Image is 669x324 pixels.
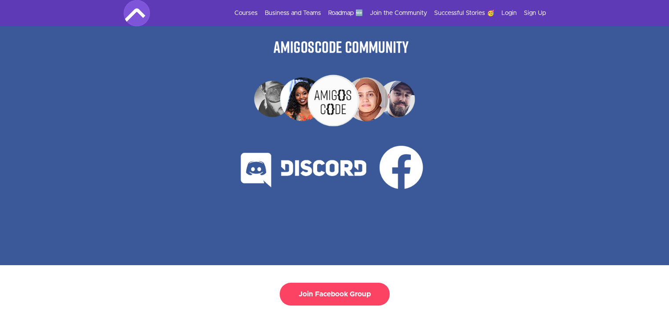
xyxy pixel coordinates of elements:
[280,293,390,297] a: Join Facebook Group
[280,283,390,306] button: Join Facebook Group
[524,9,546,18] a: Sign Up
[328,9,363,18] a: Roadmap 🆕
[501,9,517,18] a: Login
[370,9,427,18] a: Join the Community
[434,9,494,18] a: Successful Stories 🥳
[234,9,258,18] a: Courses
[265,9,321,18] a: Business and Teams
